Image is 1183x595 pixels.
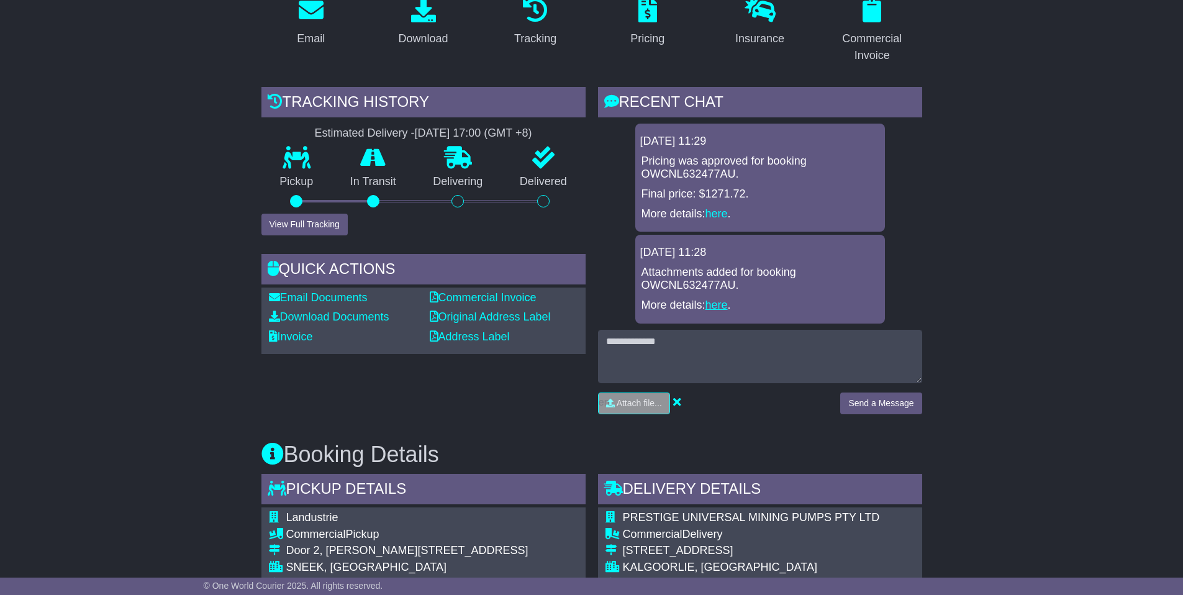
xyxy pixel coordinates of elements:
[286,528,346,540] span: Commercial
[261,127,586,140] div: Estimated Delivery -
[398,30,448,47] div: Download
[705,299,728,311] a: here
[641,299,879,312] p: More details: .
[430,291,537,304] a: Commercial Invoice
[641,207,879,221] p: More details: .
[623,544,880,558] div: [STREET_ADDRESS]
[840,393,922,414] button: Send a Message
[430,330,510,343] a: Address Label
[641,155,879,181] p: Pricing was approved for booking OWCNL632477AU.
[261,214,348,235] button: View Full Tracking
[286,544,528,558] div: Door 2, [PERSON_NAME][STREET_ADDRESS]
[630,30,664,47] div: Pricing
[640,246,880,260] div: [DATE] 11:28
[641,266,879,293] p: Attachments added for booking OWCNL632477AU.
[261,474,586,507] div: Pickup Details
[415,127,532,140] div: [DATE] 17:00 (GMT +8)
[623,528,880,542] div: Delivery
[269,311,389,323] a: Download Documents
[269,330,313,343] a: Invoice
[623,561,880,575] div: KALGOORLIE, [GEOGRAPHIC_DATA]
[623,528,682,540] span: Commercial
[332,175,415,189] p: In Transit
[501,175,586,189] p: Delivered
[261,87,586,120] div: Tracking history
[261,442,922,467] h3: Booking Details
[204,581,383,591] span: © One World Courier 2025. All rights reserved.
[598,87,922,120] div: RECENT CHAT
[640,135,880,148] div: [DATE] 11:29
[830,30,914,64] div: Commercial Invoice
[430,311,551,323] a: Original Address Label
[641,188,879,201] p: Final price: $1271.72.
[735,30,784,47] div: Insurance
[286,561,528,575] div: SNEEK, [GEOGRAPHIC_DATA]
[598,474,922,507] div: Delivery Details
[269,291,368,304] a: Email Documents
[286,511,338,524] span: Landustrie
[705,207,728,220] a: here
[514,30,556,47] div: Tracking
[415,175,502,189] p: Delivering
[297,30,325,47] div: Email
[261,175,332,189] p: Pickup
[286,528,528,542] div: Pickup
[623,511,880,524] span: PRESTIGE UNIVERSAL MINING PUMPS PTY LTD
[261,254,586,288] div: Quick Actions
